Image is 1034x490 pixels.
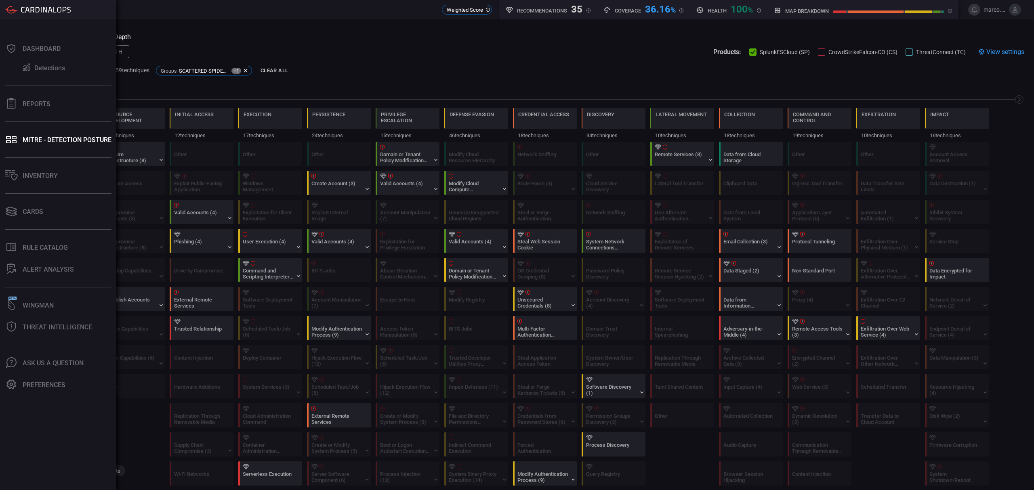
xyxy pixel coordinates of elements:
[101,287,165,311] div: T1585: Establish Accounts (Not covered)
[793,111,846,124] div: Command and Control
[23,45,61,52] div: Dashboard
[381,111,434,124] div: Privilege Escalation
[517,8,567,14] h5: Recommendations
[23,208,43,216] div: Cards
[586,384,637,396] div: Software Discovery (1)
[170,129,233,142] div: 12 techniques
[586,442,637,454] div: Process Discovery
[449,239,499,251] div: Valid Accounts (4)
[861,326,911,338] div: Exfiltration Over Web Service (4)
[513,287,577,311] div: T1552: Unsecured Credentials
[380,151,431,163] div: Domain or Tenant Policy Modification (2)
[862,111,896,117] div: Exfiltration
[582,432,645,456] div: T1057: Process Discovery
[517,239,568,251] div: Steal Web Session Cookie
[656,111,707,117] div: Lateral Movement
[582,229,645,253] div: T1049: System Network Connections Discovery
[719,142,783,166] div: T1530: Data from Cloud Storage
[311,180,362,193] div: Create Account (3)
[105,297,156,309] div: Establish Accounts (3)
[792,326,843,338] div: Remote Access Tools (3)
[856,129,920,142] div: 10 techniques
[984,6,1006,13] span: marco.[PERSON_NAME]
[713,48,741,56] span: Products:
[231,68,241,74] span: +1
[650,142,714,166] div: T1021: Remote Services
[170,229,233,253] div: T1566: Phishing
[670,6,676,14] span: %
[243,471,293,483] div: Serverless Execution
[929,268,980,280] div: Data Encrypted for Impact
[238,129,302,142] div: 17 techniques
[792,239,843,251] div: Protocol Tunneling
[238,229,302,253] div: T1204: User Execution
[788,258,851,282] div: T1571: Non-Standard Port
[723,297,774,309] div: Data from Information Repositories (5)
[719,316,783,340] div: T1557: Adversary-in-the-Middle (Not covered)
[517,297,568,309] div: Unsecured Credentials (8)
[719,229,783,253] div: T1114: Email Collection
[106,111,160,124] div: Resource Development
[856,316,920,340] div: T1567: Exfiltration Over Web Service
[513,108,577,142] div: TA0006: Credential Access
[307,129,371,142] div: 24 techniques
[650,129,714,142] div: 10 techniques
[307,171,371,195] div: T1136: Create Account
[161,68,178,74] span: Groups :
[517,326,568,338] div: Multi-Factor Authentication Request Generation
[23,136,111,144] div: MITRE - Detection Posture
[449,180,499,193] div: Modify Cloud Compute Infrastructure (5)
[312,111,345,117] div: Persistence
[571,4,582,13] div: 35
[444,229,508,253] div: T1078: Valid Accounts
[513,229,577,253] div: T1539: Steal Web Session Cookie
[101,142,165,166] div: T1583: Acquire Infrastructure
[788,108,851,142] div: TA0011: Command and Control
[170,108,233,142] div: TA0001: Initial Access
[444,7,486,13] span: Weighted Score
[244,111,271,117] div: Execution
[906,48,966,56] button: ThreatConnect (TC)
[444,258,508,282] div: T1484: Domain or Tenant Policy Modification
[170,316,233,340] div: T1199: Trusted Relationship
[788,316,851,340] div: T1219: Remote Access Tools
[179,68,229,74] span: SCATTERED SPIDER (Intrusion Set)
[376,171,439,195] div: T1078: Valid Accounts
[174,239,225,251] div: Phishing (4)
[170,200,233,224] div: T1078: Valid Accounts
[615,8,641,14] h5: Coverage
[925,129,989,142] div: 16 techniques
[723,151,774,163] div: Data from Cloud Storage
[238,461,302,486] div: T1648: Serverless Execution
[930,111,949,117] div: Impact
[311,326,362,338] div: Modify Authentication Process (9)
[156,66,252,75] div: Groups:SCATTERED SPIDER (Intrusion Set)+1
[587,111,614,117] div: Discovery
[175,111,214,117] div: Initial Access
[582,108,645,142] div: TA0007: Discovery
[243,239,293,251] div: User Execution (4)
[731,4,753,13] div: 100
[238,258,302,282] div: T1059: Command and Scripting Interpreter
[23,323,92,331] div: Threat Intelligence
[101,108,165,142] div: TA0042: Resource Development
[760,49,810,55] span: SplunkESCloud (SP)
[376,108,439,142] div: TA0004: Privilege Escalation
[788,229,851,253] div: T1572: Protocol Tunneling
[518,111,569,117] div: Credential Access
[645,4,676,13] div: 36.16
[23,302,54,309] div: Wingman
[517,471,568,483] div: Modify Authentication Process (9)
[311,239,362,251] div: Valid Accounts (4)
[986,48,1024,56] span: View settings
[513,461,577,486] div: T1556: Modify Authentication Process
[925,108,989,142] div: TA0040: Impact
[105,151,156,163] div: Acquire Infrastructure (8)
[170,287,233,311] div: T1133: External Remote Services
[34,64,65,72] div: Detections
[719,287,783,311] div: T1213: Data from Information Repositories
[101,129,165,142] div: 9 techniques
[23,100,50,108] div: Reports
[723,326,774,338] div: Adversary-in-the-Middle (4)
[724,111,755,117] div: Collection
